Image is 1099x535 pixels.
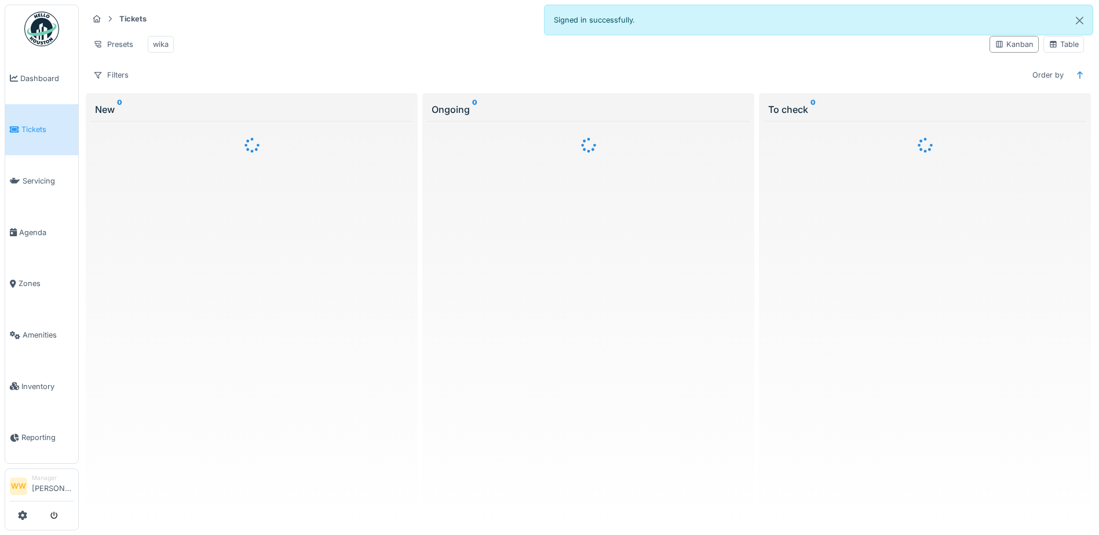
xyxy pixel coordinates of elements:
[23,329,74,340] span: Amenities
[21,124,74,135] span: Tickets
[995,39,1034,50] div: Kanban
[5,361,78,412] a: Inventory
[23,175,74,186] span: Servicing
[32,474,74,482] div: Manager
[95,102,408,116] div: New
[810,102,816,116] sup: 0
[21,432,74,443] span: Reporting
[5,207,78,258] a: Agenda
[24,12,59,46] img: Badge_color-CXgf-gQk.svg
[21,381,74,392] span: Inventory
[472,102,477,116] sup: 0
[1067,5,1093,36] button: Close
[153,39,169,50] div: wika
[5,258,78,310] a: Zones
[88,67,134,83] div: Filters
[5,155,78,207] a: Servicing
[544,5,1094,35] div: Signed in successfully.
[20,73,74,84] span: Dashboard
[1049,39,1079,50] div: Table
[32,474,74,499] li: [PERSON_NAME]
[10,474,74,501] a: WW Manager[PERSON_NAME]
[88,36,138,53] div: Presets
[432,102,745,116] div: Ongoing
[5,412,78,464] a: Reporting
[5,104,78,156] a: Tickets
[768,102,1082,116] div: To check
[10,478,27,495] li: WW
[115,13,151,24] strong: Tickets
[5,53,78,104] a: Dashboard
[19,278,74,289] span: Zones
[19,227,74,238] span: Agenda
[117,102,122,116] sup: 0
[5,309,78,361] a: Amenities
[1027,67,1069,83] div: Order by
